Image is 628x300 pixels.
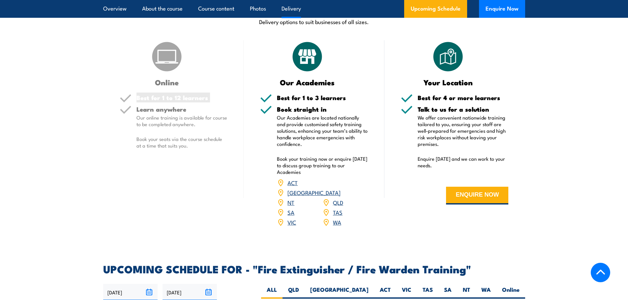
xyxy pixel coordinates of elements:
[277,114,368,147] p: Our Academies are located nationally and provide customised safety training solutions, enhancing ...
[417,286,438,299] label: TAS
[103,264,525,273] h2: UPCOMING SCHEDULE FOR - "Fire Extinguisher / Fire Warden Training"
[418,155,509,169] p: Enquire [DATE] and we can work to your needs.
[283,286,305,299] label: QLD
[374,286,396,299] label: ACT
[401,78,495,86] h3: Your Location
[277,155,368,175] p: Book your training now or enquire [DATE] to discuss group training to our Academies
[260,78,355,86] h3: Our Academies
[136,114,227,127] p: Our online training is available for course to be completed anywhere.
[277,106,368,112] h5: Book straight in
[333,198,343,206] a: QLD
[120,78,214,86] h3: Online
[287,208,294,216] a: SA
[476,286,496,299] label: WA
[136,106,227,112] h5: Learn anywhere
[418,114,509,147] p: We offer convenient nationwide training tailored to you, ensuring your staff are well-prepared fo...
[277,95,368,101] h5: Best for 1 to 3 learners
[333,208,343,216] a: TAS
[438,286,457,299] label: SA
[457,286,476,299] label: NT
[287,178,298,186] a: ACT
[136,136,227,149] p: Book your seats via the course schedule at a time that suits you.
[305,286,374,299] label: [GEOGRAPHIC_DATA]
[261,286,283,299] label: ALL
[136,95,227,101] h5: Best for 1 to 12 learners
[396,286,417,299] label: VIC
[287,218,296,226] a: VIC
[287,188,341,196] a: [GEOGRAPHIC_DATA]
[496,286,525,299] label: Online
[418,95,509,101] h5: Best for 4 or more learners
[287,198,294,206] a: NT
[103,18,525,25] p: Delivery options to suit businesses of all sizes.
[418,106,509,112] h5: Talk to us for a solution
[333,218,341,226] a: WA
[446,187,508,205] button: ENQUIRE NOW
